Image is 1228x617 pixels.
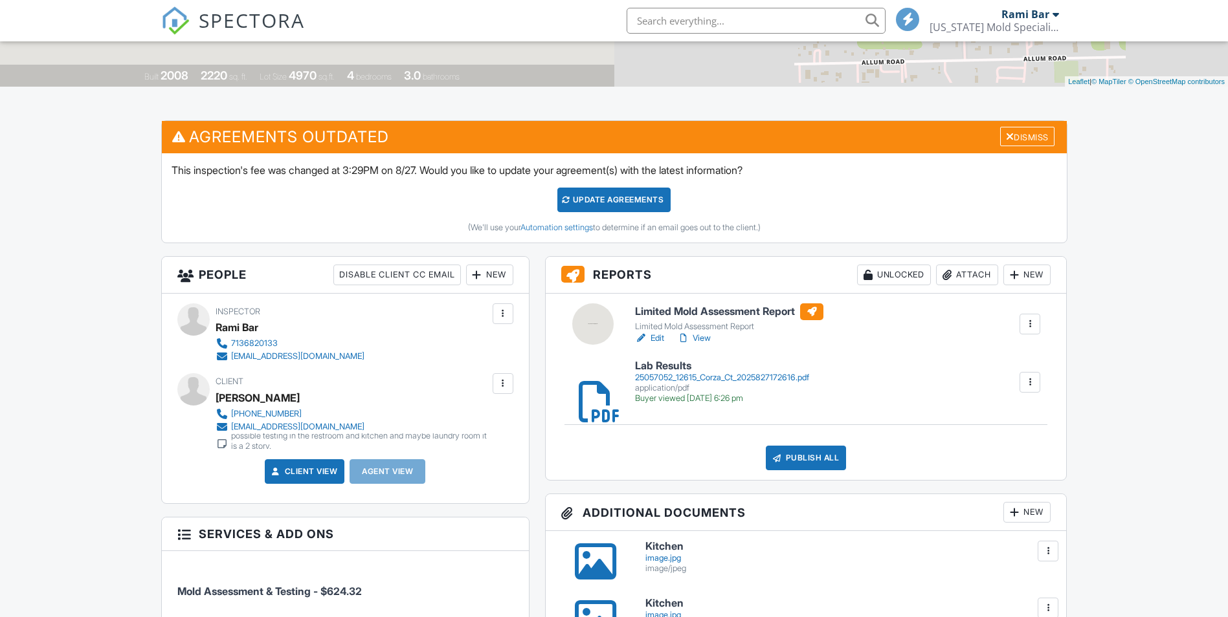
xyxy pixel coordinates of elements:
a: [PHONE_NUMBER] [216,407,489,420]
div: (We'll use your to determine if an email goes out to the client.) [172,222,1057,233]
div: image.jpg [645,553,1051,563]
div: Rami Bar [216,318,258,337]
a: 7136820133 [216,337,364,350]
li: Service: Mold Assessment & Testing [177,561,513,609]
a: Limited Mold Assessment Report Limited Mold Assessment Report [635,303,823,332]
div: 2220 [201,69,227,82]
div: 25057052_12615_Corza_Ct_2025827172616.pdf [635,373,809,383]
div: Dismiss [1000,127,1055,147]
div: Publish All [766,446,847,470]
a: [EMAIL_ADDRESS][DOMAIN_NAME] [216,350,364,363]
h6: Kitchen [645,598,1051,609]
div: possible testing in the restroom and kitchen and maybe laundry room it is a 2 story. [231,431,489,451]
div: Unlocked [857,265,931,285]
div: Rami Bar [1001,8,1049,21]
img: The Best Home Inspection Software - Spectora [161,6,190,35]
span: bathrooms [423,72,460,81]
h3: Agreements Outdated [162,121,1067,153]
div: | [1065,76,1228,87]
div: Attach [936,265,998,285]
div: New [466,265,513,285]
a: © MapTiler [1091,78,1126,85]
span: Lot Size [260,72,287,81]
span: Mold Assessment & Testing - $624.32 [177,585,362,598]
a: View [677,332,711,345]
a: SPECTORA [161,17,305,45]
a: Kitchen image.jpg image/jpeg [645,541,1051,574]
span: Client [216,376,243,386]
div: 4970 [289,69,317,82]
div: 4 [347,69,354,82]
div: New [1003,502,1051,523]
div: [PHONE_NUMBER] [231,409,302,419]
span: sq. ft. [229,72,247,81]
a: Automation settings [520,222,593,232]
h3: People [162,257,529,294]
div: application/pdf [635,383,809,393]
a: © OpenStreetMap contributors [1128,78,1225,85]
div: 7136820133 [231,338,278,349]
div: This inspection's fee was changed at 3:29PM on 8/27. Would you like to update your agreement(s) w... [162,153,1067,243]
span: SPECTORA [199,6,305,34]
h3: Services & Add ons [162,517,529,551]
h6: Lab Results [635,360,809,372]
div: Update Agreements [557,188,671,212]
h3: Reports [546,257,1067,294]
div: Buyer viewed [DATE] 6:26 pm [635,393,809,404]
div: 3.0 [404,69,421,82]
div: image/jpeg [645,563,1051,574]
h6: Kitchen [645,541,1051,552]
a: Client View [269,465,338,478]
div: Disable Client CC Email [333,265,461,285]
div: Limited Mold Assessment Report [635,321,823,332]
h3: Additional Documents [546,494,1067,531]
div: Texas Mold Specialists [930,21,1059,34]
div: [EMAIL_ADDRESS][DOMAIN_NAME] [231,422,364,432]
div: 2008 [161,69,188,82]
span: sq.ft. [318,72,335,81]
a: [EMAIL_ADDRESS][DOMAIN_NAME] [216,420,489,433]
span: bedrooms [356,72,392,81]
a: Leaflet [1068,78,1089,85]
h6: Limited Mold Assessment Report [635,303,823,320]
div: [EMAIL_ADDRESS][DOMAIN_NAME] [231,351,364,362]
div: [PERSON_NAME] [216,388,300,407]
div: New [1003,265,1051,285]
span: Built [144,72,159,81]
span: Inspector [216,307,260,316]
input: Search everything... [627,8,886,34]
a: Lab Results 25057052_12615_Corza_Ct_2025827172616.pdf application/pdf Buyer viewed [DATE] 6:26 pm [635,360,809,404]
a: Edit [635,332,664,345]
